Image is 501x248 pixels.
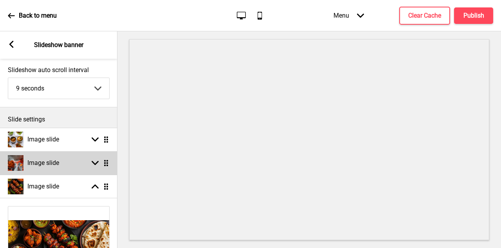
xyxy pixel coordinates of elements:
[8,5,57,26] a: Back to menu
[463,11,484,20] h4: Publish
[27,135,59,144] h4: Image slide
[326,4,372,27] div: Menu
[19,11,57,20] p: Back to menu
[8,115,110,124] p: Slide settings
[408,11,441,20] h4: Clear Cache
[454,7,493,24] button: Publish
[27,159,59,167] h4: Image slide
[399,7,450,25] button: Clear Cache
[8,66,110,74] label: Slideshow auto scroll interval
[27,182,59,191] h4: Image slide
[34,41,83,49] p: Slideshow banner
